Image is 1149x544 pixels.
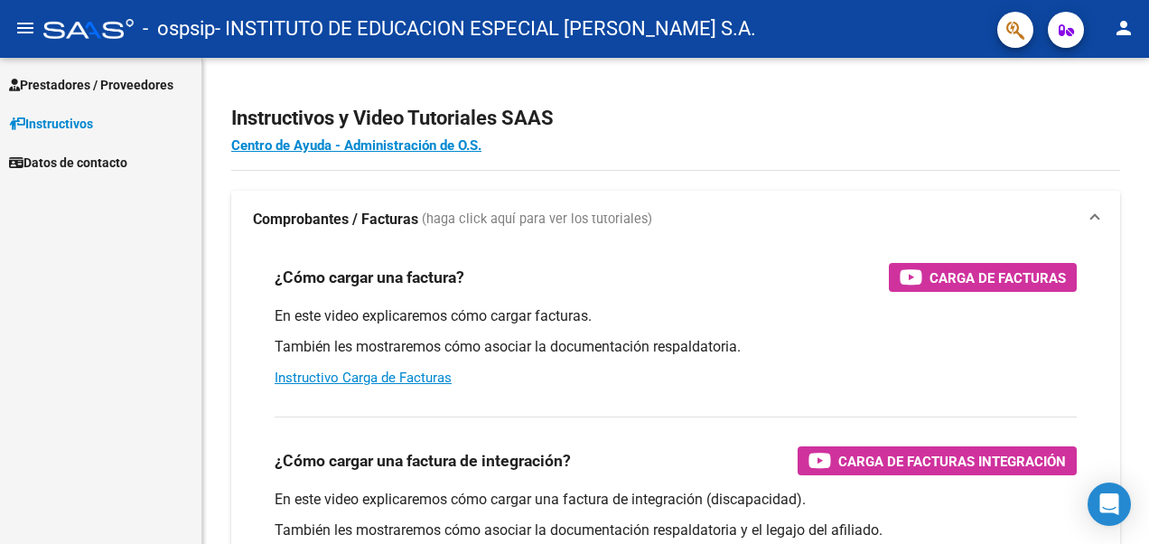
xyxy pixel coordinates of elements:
p: También les mostraremos cómo asociar la documentación respaldatoria. [275,337,1077,357]
span: (haga click aquí para ver los tutoriales) [422,210,652,230]
span: Carga de Facturas Integración [838,450,1066,473]
button: Carga de Facturas Integración [798,446,1077,475]
p: También les mostraremos cómo asociar la documentación respaldatoria y el legajo del afiliado. [275,521,1077,540]
mat-icon: menu [14,17,36,39]
span: Prestadores / Proveedores [9,75,173,95]
strong: Comprobantes / Facturas [253,210,418,230]
button: Carga de Facturas [889,263,1077,292]
span: - ospsip [143,9,215,49]
h3: ¿Cómo cargar una factura de integración? [275,448,571,474]
p: En este video explicaremos cómo cargar facturas. [275,306,1077,326]
h3: ¿Cómo cargar una factura? [275,265,464,290]
span: Carga de Facturas [929,267,1066,289]
mat-expansion-panel-header: Comprobantes / Facturas (haga click aquí para ver los tutoriales) [231,191,1120,249]
span: - INSTITUTO DE EDUCACION ESPECIAL [PERSON_NAME] S.A. [215,9,756,49]
a: Centro de Ayuda - Administración de O.S. [231,137,481,154]
a: Instructivo Carga de Facturas [275,370,452,386]
h2: Instructivos y Video Tutoriales SAAS [231,101,1120,136]
span: Datos de contacto [9,153,127,173]
div: Open Intercom Messenger [1088,483,1131,526]
span: Instructivos [9,114,93,134]
mat-icon: person [1113,17,1135,39]
p: En este video explicaremos cómo cargar una factura de integración (discapacidad). [275,490,1077,510]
